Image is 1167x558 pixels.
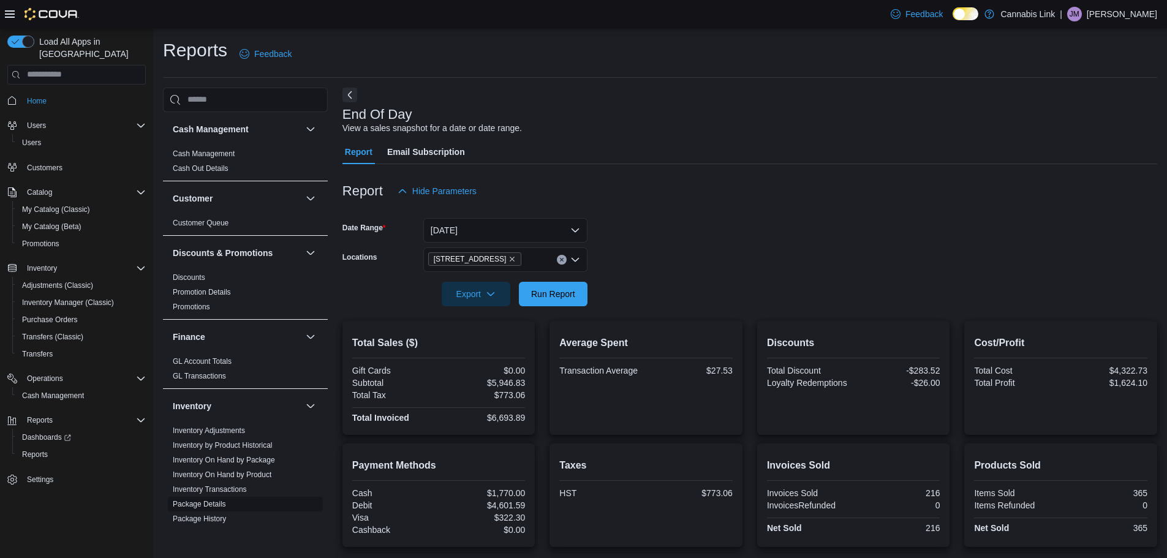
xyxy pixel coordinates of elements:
[953,7,978,20] input: Dark Mode
[856,488,940,498] div: 216
[22,160,67,175] a: Customers
[974,500,1058,510] div: Items Refunded
[27,263,57,273] span: Inventory
[173,123,301,135] button: Cash Management
[22,261,146,276] span: Inventory
[2,184,151,201] button: Catalog
[12,429,151,446] a: Dashboards
[17,135,146,150] span: Users
[22,281,93,290] span: Adjustments (Classic)
[22,160,146,175] span: Customers
[767,336,940,350] h2: Discounts
[1067,7,1082,21] div: Julian Milne
[393,179,482,203] button: Hide Parameters
[17,312,83,327] a: Purchase Orders
[412,185,477,197] span: Hide Parameters
[342,223,386,233] label: Date Range
[17,278,98,293] a: Adjustments (Classic)
[17,202,95,217] a: My Catalog (Classic)
[22,118,51,133] button: Users
[434,253,507,265] span: [STREET_ADDRESS]
[173,426,245,435] a: Inventory Adjustments
[173,303,210,311] a: Promotions
[856,500,940,510] div: 0
[1060,7,1062,21] p: |
[352,366,436,375] div: Gift Cards
[173,331,301,343] button: Finance
[12,134,151,151] button: Users
[974,336,1147,350] h2: Cost/Profit
[22,93,146,108] span: Home
[12,218,151,235] button: My Catalog (Beta)
[767,488,851,498] div: Invoices Sold
[352,390,436,400] div: Total Tax
[163,270,328,319] div: Discounts & Promotions
[173,192,301,205] button: Customer
[2,159,151,176] button: Customers
[173,484,247,494] span: Inventory Transactions
[173,529,236,538] a: Product Expirations
[173,149,235,158] a: Cash Management
[1063,488,1147,498] div: 365
[173,273,205,282] a: Discounts
[1000,7,1055,21] p: Cannabis Link
[235,42,296,66] a: Feedback
[352,488,436,498] div: Cash
[173,247,301,259] button: Discounts & Promotions
[17,447,53,462] a: Reports
[12,294,151,311] button: Inventory Manager (Classic)
[173,371,226,381] span: GL Transactions
[649,488,733,498] div: $773.06
[22,261,62,276] button: Inventory
[559,488,643,498] div: HST
[559,458,733,473] h2: Taxes
[173,441,273,450] a: Inventory by Product Historical
[352,500,436,510] div: Debit
[352,336,526,350] h2: Total Sales ($)
[173,485,247,494] a: Inventory Transactions
[423,218,587,243] button: [DATE]
[570,255,580,265] button: Open list of options
[22,349,53,359] span: Transfers
[17,447,146,462] span: Reports
[12,328,151,345] button: Transfers (Classic)
[303,191,318,206] button: Customer
[345,140,372,164] span: Report
[441,378,525,388] div: $5,946.83
[17,236,146,251] span: Promotions
[173,123,249,135] h3: Cash Management
[254,48,292,60] span: Feedback
[22,185,57,200] button: Catalog
[173,287,231,297] span: Promotion Details
[173,515,226,523] a: Package History
[767,523,802,533] strong: Net Sold
[352,413,409,423] strong: Total Invoiced
[27,163,62,173] span: Customers
[886,2,948,26] a: Feedback
[974,458,1147,473] h2: Products Sold
[34,36,146,60] span: Load All Apps in [GEOGRAPHIC_DATA]
[953,20,953,21] span: Dark Mode
[17,388,146,403] span: Cash Management
[767,500,851,510] div: InvoicesRefunded
[163,146,328,181] div: Cash Management
[974,366,1058,375] div: Total Cost
[441,366,525,375] div: $0.00
[342,107,412,122] h3: End Of Day
[22,391,84,401] span: Cash Management
[767,378,851,388] div: Loyalty Redemptions
[17,388,89,403] a: Cash Management
[22,185,146,200] span: Catalog
[17,295,119,310] a: Inventory Manager (Classic)
[2,412,151,429] button: Reports
[17,347,146,361] span: Transfers
[2,117,151,134] button: Users
[856,378,940,388] div: -$26.00
[173,372,226,380] a: GL Transactions
[767,458,940,473] h2: Invoices Sold
[12,277,151,294] button: Adjustments (Classic)
[22,450,48,459] span: Reports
